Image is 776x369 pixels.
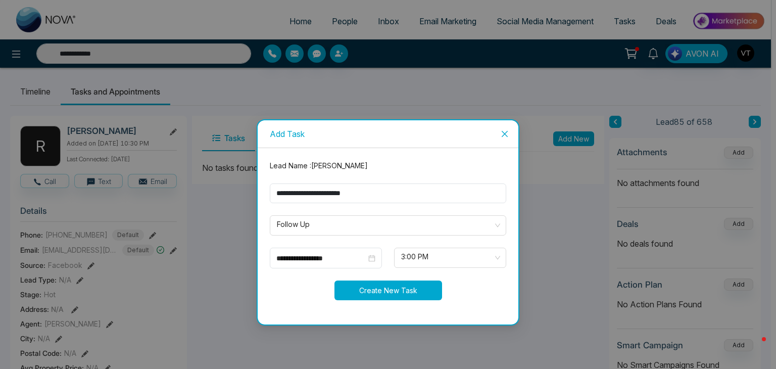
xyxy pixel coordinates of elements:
[491,120,518,148] button: Close
[401,249,499,266] span: 3:00 PM
[501,130,509,138] span: close
[334,281,442,300] button: Create New Task
[277,217,499,234] span: Follow Up
[264,160,512,171] div: Lead Name : [PERSON_NAME]
[742,335,766,359] iframe: Intercom live chat
[270,128,506,140] div: Add Task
